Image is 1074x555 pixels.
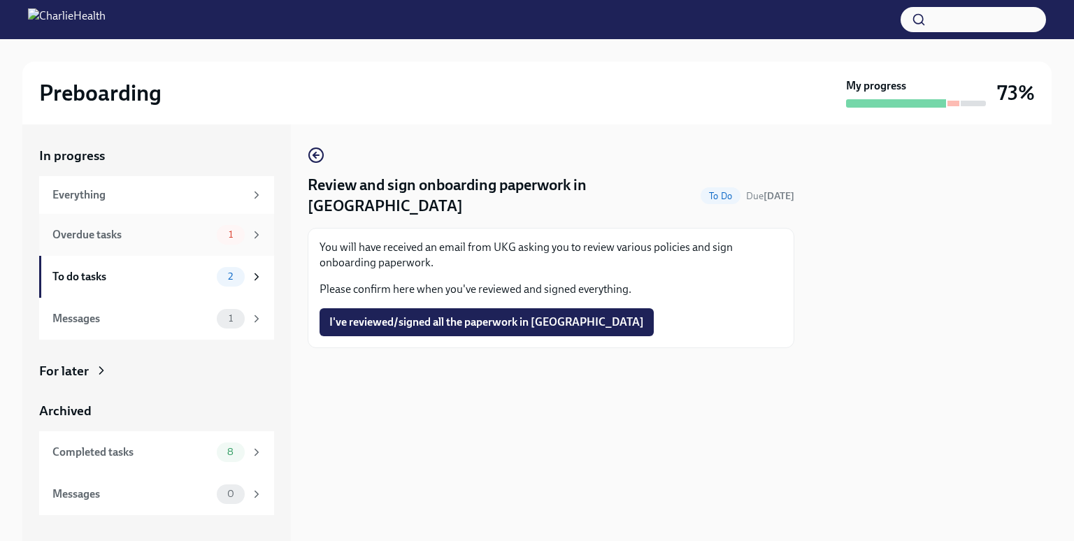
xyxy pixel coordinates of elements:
[39,362,274,380] a: For later
[764,190,794,202] strong: [DATE]
[220,229,241,240] span: 1
[52,445,211,460] div: Completed tasks
[219,447,242,457] span: 8
[746,189,794,203] span: August 25th, 2025 09:00
[320,282,782,297] p: Please confirm here when you've reviewed and signed everything.
[39,147,274,165] a: In progress
[39,473,274,515] a: Messages0
[997,80,1035,106] h3: 73%
[329,315,644,329] span: I've reviewed/signed all the paperwork in [GEOGRAPHIC_DATA]
[701,191,740,201] span: To Do
[39,79,162,107] h2: Preboarding
[320,240,782,271] p: You will have received an email from UKG asking you to review various policies and sign onboardin...
[308,175,695,217] h4: Review and sign onboarding paperwork in [GEOGRAPHIC_DATA]
[39,176,274,214] a: Everything
[52,227,211,243] div: Overdue tasks
[39,431,274,473] a: Completed tasks8
[320,308,654,336] button: I've reviewed/signed all the paperwork in [GEOGRAPHIC_DATA]
[39,402,274,420] a: Archived
[39,214,274,256] a: Overdue tasks1
[39,298,274,340] a: Messages1
[846,78,906,94] strong: My progress
[52,311,211,326] div: Messages
[746,190,794,202] span: Due
[28,8,106,31] img: CharlieHealth
[52,187,245,203] div: Everything
[39,256,274,298] a: To do tasks2
[52,269,211,284] div: To do tasks
[39,362,89,380] div: For later
[220,313,241,324] span: 1
[220,271,241,282] span: 2
[219,489,243,499] span: 0
[52,486,211,502] div: Messages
